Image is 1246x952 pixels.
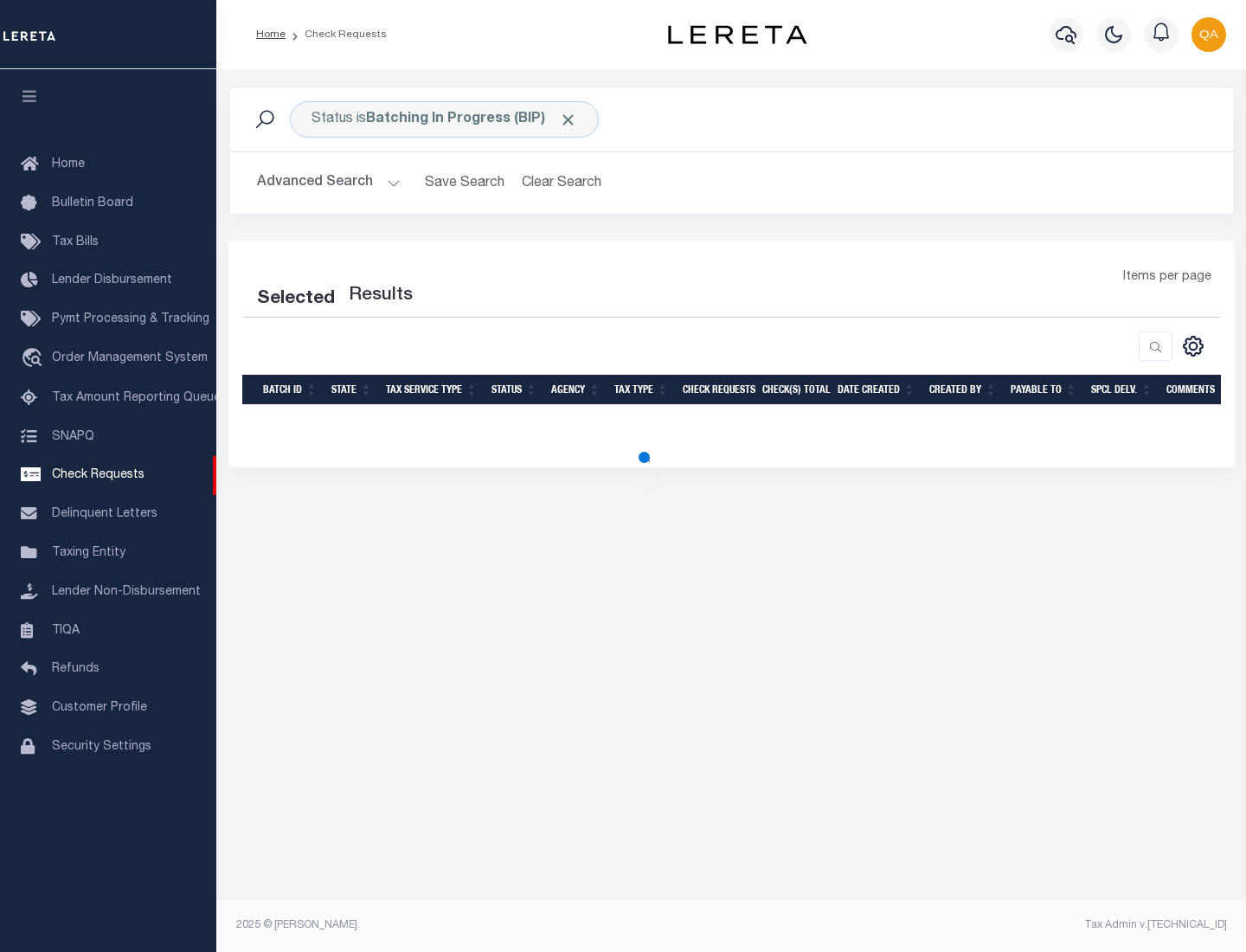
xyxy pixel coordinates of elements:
[286,27,387,42] li: Check Requests
[52,430,94,442] span: SNAPQ
[414,166,515,200] button: Save Search
[52,274,172,286] span: Lender Disbursement
[52,663,100,675] span: Refunds
[324,375,379,405] th: State
[290,101,599,138] div: Click to Edit
[52,702,147,714] span: Customer Profile
[668,25,806,44] img: logo-dark.svg
[559,111,577,129] span: Click to Remove
[52,352,208,364] span: Order Management System
[52,624,80,636] span: TIQA
[1123,268,1211,287] span: Items per page
[52,586,201,598] span: Lender Non-Disbursement
[676,375,755,405] th: Check Requests
[52,547,125,559] span: Taxing Entity
[1159,375,1237,405] th: Comments
[1004,375,1084,405] th: Payable To
[52,741,151,753] span: Security Settings
[52,469,145,481] span: Check Requests
[52,158,85,170] span: Home
[52,313,209,325] span: Pymt Processing & Tracking
[52,236,99,248] span: Tax Bills
[1084,375,1159,405] th: Spcl Delv.
[52,197,133,209] span: Bulletin Board
[349,282,413,310] label: Results
[52,508,157,520] span: Delinquent Letters
[257,166,401,200] button: Advanced Search
[257,286,335,313] div: Selected
[1191,17,1226,52] img: svg+xml;base64,PHN2ZyB4bWxucz0iaHR0cDovL3d3dy53My5vcmcvMjAwMC9zdmciIHBvaW50ZXItZXZlbnRzPSJub25lIi...
[256,375,324,405] th: Batch Id
[922,375,1004,405] th: Created By
[485,375,544,405] th: Status
[607,375,676,405] th: Tax Type
[52,392,221,404] span: Tax Amount Reporting Queue
[744,917,1227,933] div: Tax Admin v.[TECHNICAL_ID]
[379,375,485,405] th: Tax Service Type
[366,113,577,126] b: Batching In Progress (BIP)
[544,375,607,405] th: Agency
[755,375,831,405] th: Check(s) Total
[515,166,609,200] button: Clear Search
[831,375,922,405] th: Date Created
[21,348,48,370] i: travel_explore
[256,29,286,40] a: Home
[223,917,732,933] div: 2025 © [PERSON_NAME].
